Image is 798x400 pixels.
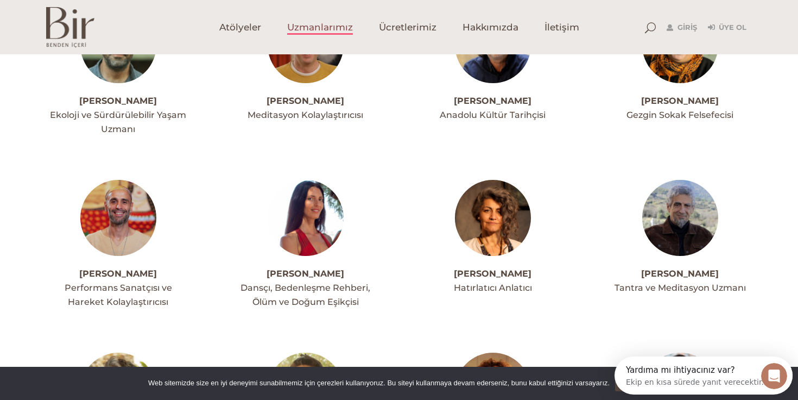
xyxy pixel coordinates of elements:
img: amberprofil1-300x300.jpg [268,180,344,256]
span: Uzmanlarımız [287,21,353,34]
img: arbilprofilfoto-300x300.jpg [455,180,531,256]
a: [PERSON_NAME] [454,268,531,279]
div: Yardıma mı ihtiyacınız var? [11,9,149,18]
a: Üye Ol [708,21,746,34]
span: Performans Sanatçısı ve Hareket Kolaylaştırıcısı [65,283,172,307]
a: [PERSON_NAME] [79,96,157,106]
span: Anadolu Kültür Tarihçisi [440,110,546,120]
span: Dansçı, Bedenleşme Rehberi, Ölüm ve Doğum Eşikçisi [240,283,370,307]
span: Ekoloji ve Sürdürülebilir Yaşam Uzmanı [50,110,186,134]
img: alperakprofil-300x300.jpg [80,180,156,256]
span: İletişim [544,21,579,34]
span: Web sitemizde size en iyi deneyimi sunabilmemiz için çerezleri kullanıyoruz. Bu siteyi kullanmaya... [148,378,610,389]
span: Atölyeler [219,21,261,34]
a: [PERSON_NAME] [79,268,157,279]
a: [PERSON_NAME] [267,268,344,279]
a: [PERSON_NAME] [641,96,719,106]
div: Ekip en kısa sürede yanıt verecektir. [11,18,149,29]
a: [PERSON_NAME] [267,96,344,106]
span: Meditasyon Kolaylaştırıcısı [248,110,363,120]
a: Tamam [615,375,650,391]
span: Hatırlatıcı Anlatıcı [454,283,532,293]
div: Intercom Messenger uygulamasını aç [4,4,181,34]
a: Giriş [667,21,697,34]
a: [PERSON_NAME] [641,268,719,279]
iframe: Intercom live chat [761,363,787,389]
span: Gezgin Sokak Felsefecisi [626,110,733,120]
img: Koray_Arham_Mincinozlu_002_copy-300x300.jpg [642,180,718,256]
span: Ücretlerimiz [379,21,436,34]
a: [PERSON_NAME] [454,96,531,106]
span: Tantra ve Meditasyon Uzmanı [615,283,746,293]
iframe: Intercom live chat keşif başlatıcısı [615,357,793,395]
span: Hakkımızda [463,21,518,34]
